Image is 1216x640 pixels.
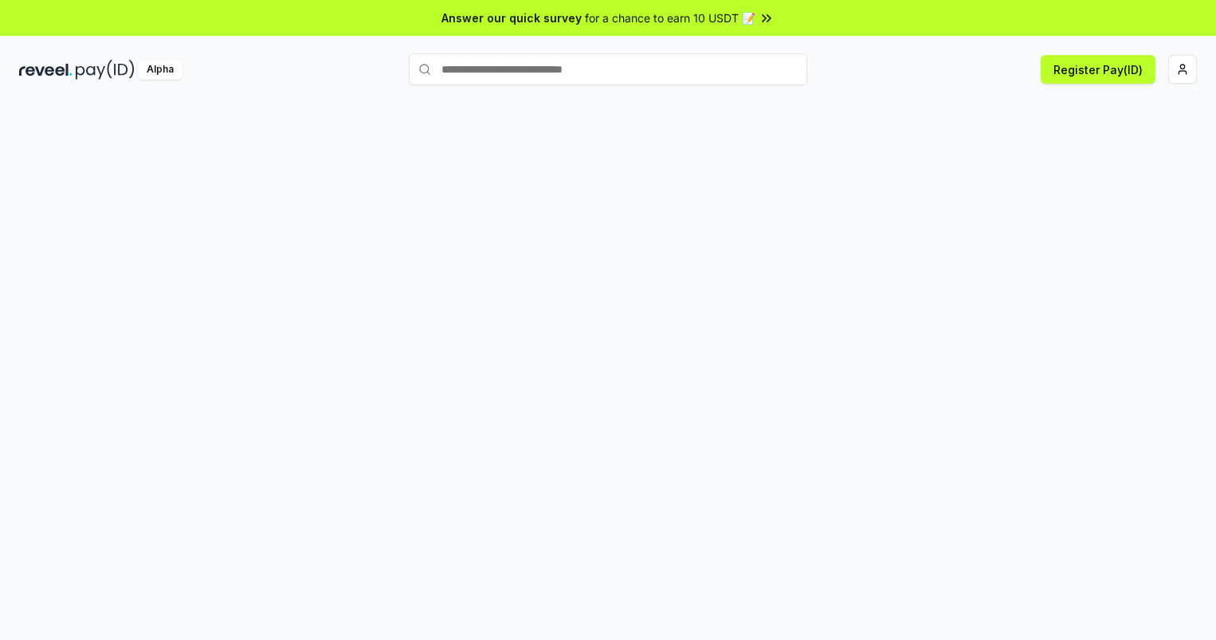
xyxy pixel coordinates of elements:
[138,60,182,80] div: Alpha
[1041,55,1155,84] button: Register Pay(ID)
[19,60,73,80] img: reveel_dark
[441,10,582,26] span: Answer our quick survey
[585,10,755,26] span: for a chance to earn 10 USDT 📝
[76,60,135,80] img: pay_id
